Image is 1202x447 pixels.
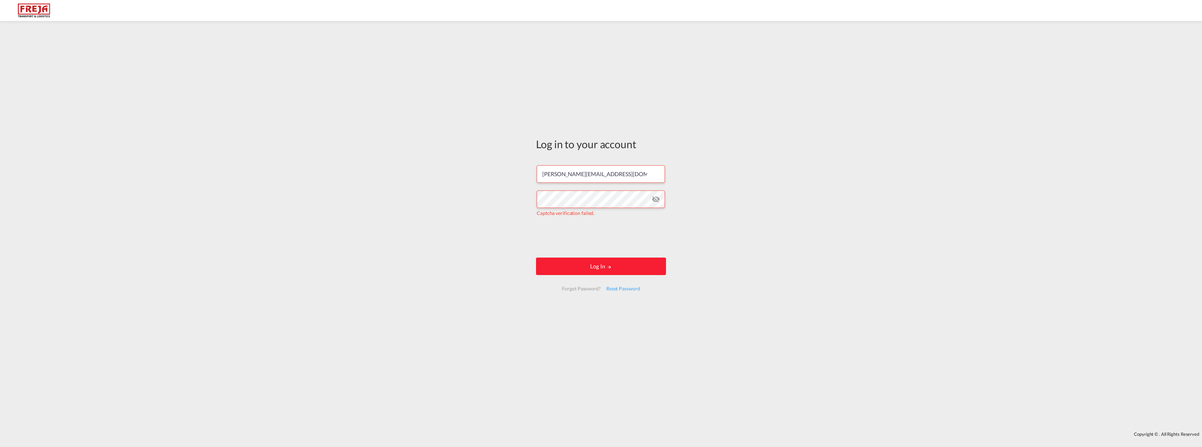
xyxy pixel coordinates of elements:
span: Captcha verification failed. [537,210,594,216]
input: Enter email/phone number [537,165,665,183]
iframe: reCAPTCHA [548,223,654,251]
div: Log in to your account [536,137,666,151]
button: LOGIN [536,258,666,275]
md-icon: icon-eye-off [652,195,660,203]
div: Reset Password [603,282,643,295]
img: 586607c025bf11f083711d99603023e7.png [10,3,58,19]
div: Forgot Password? [559,282,603,295]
